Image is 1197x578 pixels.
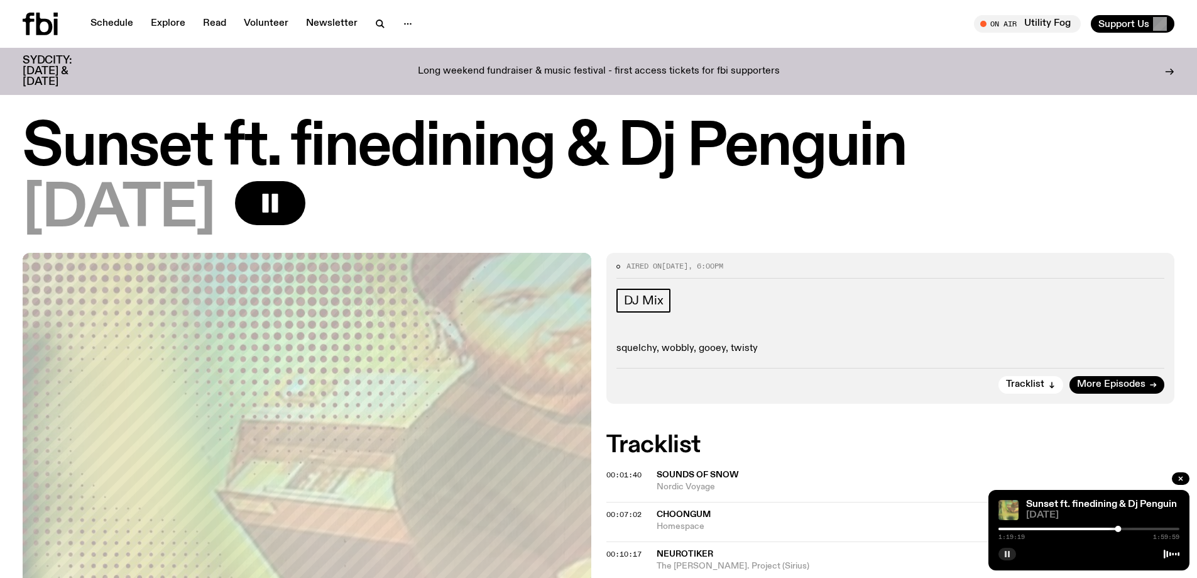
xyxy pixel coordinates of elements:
button: On AirUtility Fog [974,15,1081,33]
span: DJ Mix [624,294,664,308]
span: Homespace [657,521,1175,533]
span: 00:07:02 [606,509,642,520]
span: 00:10:17 [606,549,642,559]
a: Sunset ft. finedining & Dj Penguin [1026,499,1177,509]
a: More Episodes [1069,376,1164,394]
span: Aired on [626,261,662,271]
h1: Sunset ft. finedining & Dj Penguin [23,119,1174,176]
span: Neurotiker [657,550,713,559]
button: 00:07:02 [606,511,642,518]
span: Choongum [657,510,711,519]
span: 1:59:59 [1153,534,1179,540]
p: Long weekend fundraiser & music festival - first access tickets for fbi supporters [418,66,780,77]
a: Newsletter [298,15,365,33]
button: 00:01:40 [606,472,642,479]
span: The [PERSON_NAME]. Project (Sirius) [657,560,1175,572]
span: Nordic Voyage [657,481,1175,493]
h3: SYDCITY: [DATE] & [DATE] [23,55,103,87]
p: squelchy, wobbly, gooey, twisty [616,343,1165,355]
span: [DATE] [1026,511,1179,520]
button: Tracklist [998,376,1063,394]
span: [DATE] [662,261,688,271]
span: 00:01:40 [606,470,642,480]
span: 1:19:19 [998,534,1025,540]
span: Tracklist [1006,380,1044,389]
a: Volunteer [236,15,296,33]
h2: Tracklist [606,434,1175,457]
button: 00:10:17 [606,551,642,558]
span: [DATE] [23,181,215,238]
a: Schedule [83,15,141,33]
span: , 6:00pm [688,261,723,271]
button: Support Us [1091,15,1174,33]
a: Explore [143,15,193,33]
a: DJ Mix [616,289,671,313]
span: Support Us [1098,18,1149,30]
span: More Episodes [1077,380,1145,389]
span: Sounds Of Snow [657,470,739,479]
a: Read [195,15,234,33]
